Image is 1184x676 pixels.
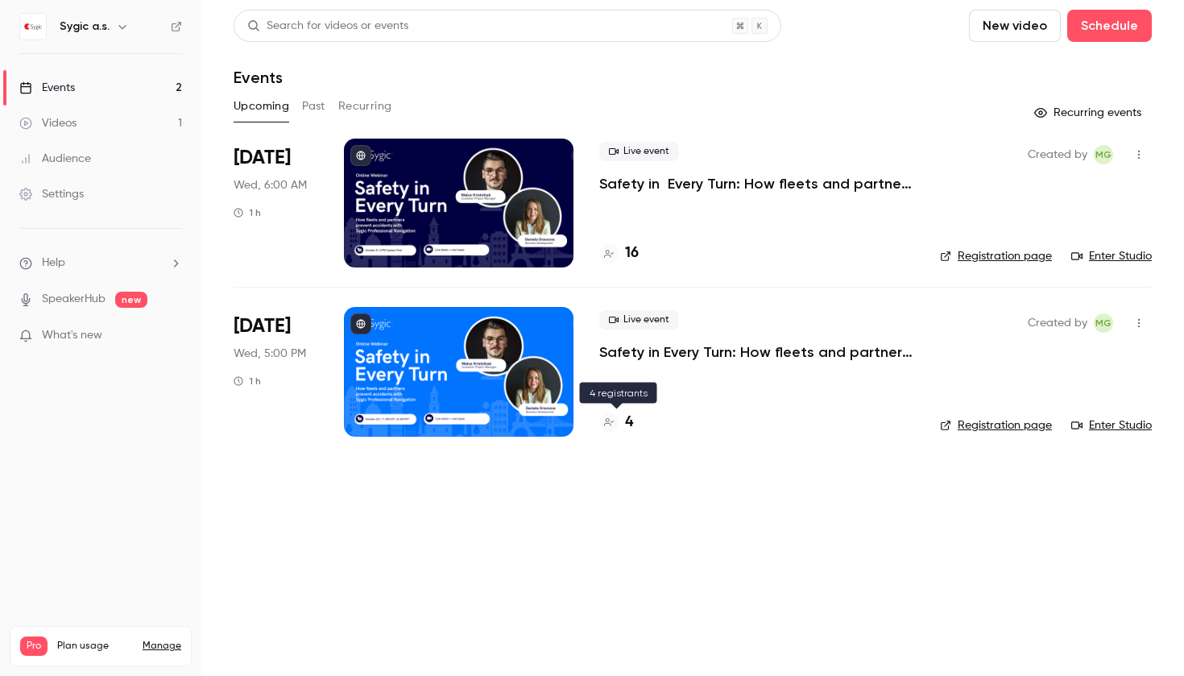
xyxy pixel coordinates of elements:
a: 4 [599,412,633,433]
button: Schedule [1067,10,1152,42]
div: 1 h [234,206,261,219]
span: Live event [599,310,679,330]
a: Manage [143,640,181,653]
span: Pro [20,637,48,656]
span: Help [42,255,65,272]
img: Sygic a.s. [20,14,46,39]
span: MG [1095,145,1112,164]
button: Recurring events [1027,100,1152,126]
div: Oct 22 Wed, 11:00 AM (America/New York) [234,307,318,436]
span: Michaela Gálfiová [1094,145,1113,164]
a: 16 [599,243,639,264]
span: [DATE] [234,145,291,171]
a: Safety in Every Turn: How fleets and partners prevent accidents with Sygic Professional Navigation [599,342,914,362]
a: Enter Studio [1071,417,1152,433]
button: New video [969,10,1061,42]
a: SpeakerHub [42,291,106,308]
span: Created by [1028,313,1087,333]
div: 1 h [234,375,261,388]
div: Search for videos or events [247,18,408,35]
button: Past [302,93,325,119]
a: Safety in Every Turn: How fleets and partners prevent accidents with Sygic Professional Navigation [599,174,914,193]
span: Wed, 6:00 AM [234,177,307,193]
h4: 16 [625,243,639,264]
span: What's new [42,327,102,344]
div: Oct 8 Wed, 3:00 PM (Australia/Sydney) [234,139,318,267]
a: Registration page [940,417,1052,433]
span: Live event [599,142,679,161]
span: [DATE] [234,313,291,339]
span: Plan usage [57,640,133,653]
button: Upcoming [234,93,289,119]
h4: 4 [625,412,633,433]
div: Videos [19,115,77,131]
li: help-dropdown-opener [19,255,182,272]
span: MG [1095,313,1112,333]
span: Michaela Gálfiová [1094,313,1113,333]
span: new [115,292,147,308]
div: Events [19,80,75,96]
div: Audience [19,151,91,167]
span: Created by [1028,145,1087,164]
span: Wed, 5:00 PM [234,346,306,362]
h6: Sygic a.s. [60,19,110,35]
iframe: Noticeable Trigger [163,329,182,343]
h1: Events [234,68,283,87]
button: Recurring [338,93,392,119]
div: Settings [19,186,84,202]
a: Enter Studio [1071,248,1152,264]
a: Registration page [940,248,1052,264]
